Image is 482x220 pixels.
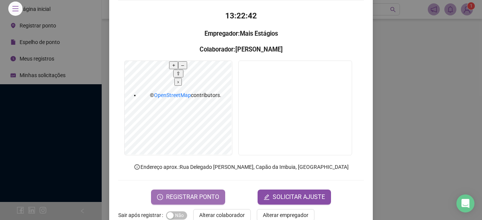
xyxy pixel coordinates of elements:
button: REGISTRAR PONTO [151,190,225,205]
h3: : Mais Estágios [118,29,364,39]
a: OpenStreetMap [154,92,191,98]
li: © contributors. [140,91,232,99]
strong: Colaborador [200,46,233,53]
strong: Empregador [204,30,238,37]
time: 13:22:42 [225,11,257,20]
h3: : [PERSON_NAME] [118,45,364,55]
span: clock-circle [157,194,163,200]
button: editSOLICITAR AJUSTE [258,190,331,205]
span: › [177,79,179,85]
span: Alterar colaborador [199,211,245,219]
span: ⇧ [176,71,180,76]
p: Endereço aprox. : Rua Delegado [PERSON_NAME], Capão da Imbuia, [GEOGRAPHIC_DATA] [118,163,364,171]
span: info-circle [134,164,140,170]
span: Alterar empregador [263,211,308,219]
span: menu [12,5,19,12]
button: – [178,61,187,69]
span: REGISTRAR PONTO [166,193,219,202]
span: SOLICITAR AJUSTE [273,193,325,202]
button: › [174,78,182,86]
button: + [169,61,178,69]
div: Open Intercom Messenger [456,194,474,212]
span: edit [264,194,270,200]
button: ⇧ [173,70,183,77]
